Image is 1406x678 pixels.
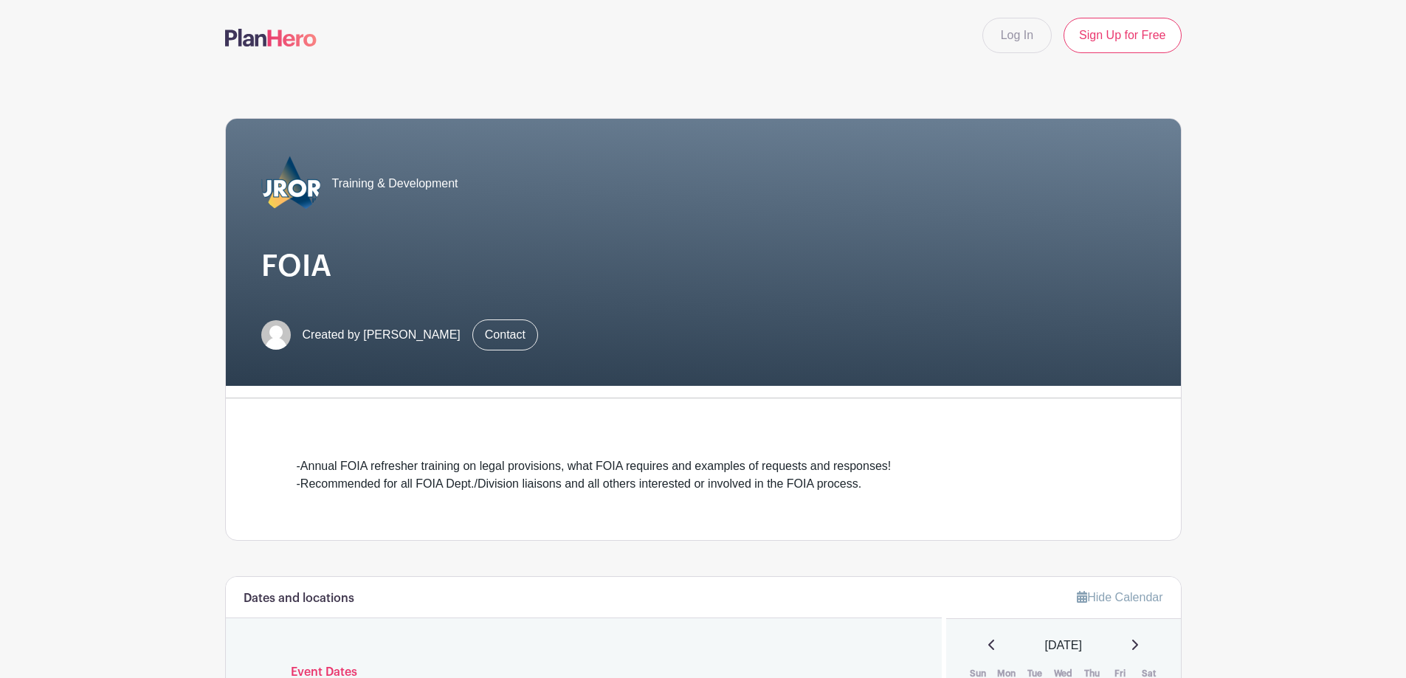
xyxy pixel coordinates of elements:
img: default-ce2991bfa6775e67f084385cd625a349d9dcbb7a52a09fb2fda1e96e2d18dcdb.png [261,320,291,350]
img: 2023_COA_Horiz_Logo_PMS_BlueStroke%204.png [261,154,320,213]
div: -Annual FOIA refresher training on legal provisions, what FOIA requires and examples of requests ... [297,457,1110,493]
img: logo-507f7623f17ff9eddc593b1ce0a138ce2505c220e1c5a4e2b4648c50719b7d32.svg [225,29,317,46]
a: Sign Up for Free [1064,18,1181,53]
a: Hide Calendar [1077,591,1162,603]
h1: FOIA [261,249,1145,284]
a: Log In [982,18,1052,53]
a: Contact [472,319,538,350]
h6: Dates and locations [244,592,354,606]
span: Training & Development [332,175,458,193]
span: Created by [PERSON_NAME] [303,326,461,344]
span: [DATE] [1045,637,1082,654]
